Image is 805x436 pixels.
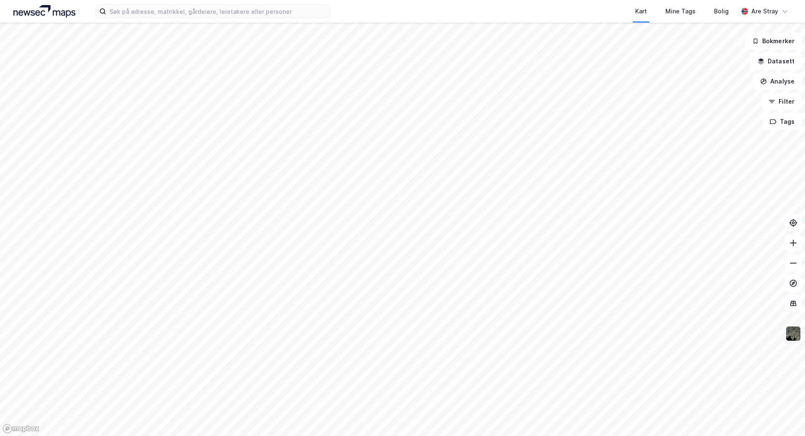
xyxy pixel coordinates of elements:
div: Are Stray [751,6,778,16]
a: Mapbox homepage [3,424,39,433]
button: Filter [761,93,802,110]
button: Tags [763,113,802,130]
iframe: Chat Widget [763,396,805,436]
div: Mine Tags [665,6,696,16]
img: 9k= [785,326,801,342]
button: Datasett [750,53,802,70]
img: logo.a4113a55bc3d86da70a041830d287a7e.svg [13,5,75,18]
button: Bokmerker [745,33,802,50]
input: Søk på adresse, matrikkel, gårdeiere, leietakere eller personer [106,5,330,18]
div: Kart [635,6,647,16]
button: Analyse [753,73,802,90]
div: Bolig [714,6,729,16]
